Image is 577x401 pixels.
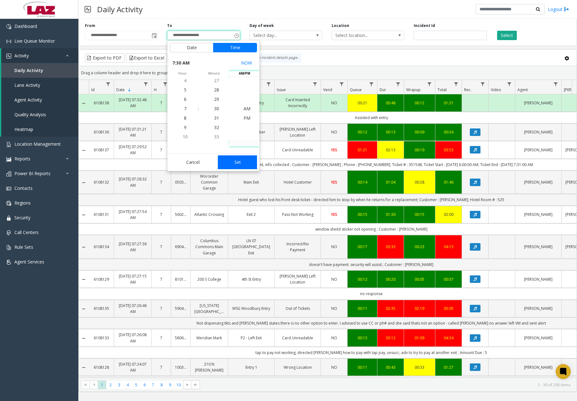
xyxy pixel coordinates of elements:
[1,92,78,107] a: Agent Activity
[155,100,167,106] a: 7
[351,244,373,250] a: 00:17
[184,77,186,83] span: 4
[519,129,558,135] a: [PERSON_NAME]
[548,6,569,13] a: Logout
[505,80,514,88] a: Video Filter Menu
[408,211,431,217] a: 00:15
[6,201,11,206] img: 'icon'
[1,122,78,137] a: Heatmap
[6,230,11,235] img: 'icon'
[517,87,528,92] span: Agent
[408,305,431,311] a: 02:19
[519,244,558,250] a: [PERSON_NAME]
[175,211,186,217] a: 560261
[325,147,344,153] a: YES
[194,361,224,373] a: 210 N [PERSON_NAME]
[351,364,373,370] a: 00:11
[452,80,460,88] a: Total Filter Menu
[104,80,113,88] a: Id Filter Menu
[157,381,166,389] span: Page 8
[239,57,254,69] button: Select now
[232,335,270,341] a: P2 - Left Exit
[118,361,148,373] a: [DATE] 07:24:07 AM
[118,209,148,221] a: [DATE] 07:27:54 AM
[142,80,150,88] a: Date Filter Menu
[325,335,344,341] a: NO
[351,305,373,311] a: 00:11
[14,38,55,44] span: Live Queue Monitor
[92,147,110,153] a: 6108137
[331,306,337,311] span: NO
[552,80,560,88] a: Agent Filter Menu
[155,129,167,135] a: 7
[155,305,167,311] a: 7
[439,147,458,153] div: 03:53
[325,244,344,250] a: NO
[351,100,373,106] div: 00:21
[381,364,400,370] a: 00:43
[214,87,219,93] span: 28
[439,364,458,370] a: 01:27
[408,364,431,370] a: 00:33
[232,211,270,217] a: Exit 2
[331,244,337,249] span: NO
[92,364,110,370] a: 6108128
[439,129,458,135] a: 00:34
[194,276,224,282] a: 200 S College
[439,305,458,311] a: 05:05
[79,336,89,341] a: Collapse Details
[325,305,344,311] a: NO
[14,170,50,176] span: Power BI Reports
[14,200,31,206] span: Regions
[155,276,167,282] a: 7
[175,335,186,341] a: 580619
[98,381,106,389] span: Page 1
[381,100,400,106] div: 00:48
[184,87,186,93] span: 5
[175,381,183,389] span: Page 10
[184,106,186,112] span: 7
[408,129,431,135] div: 00:09
[14,97,42,103] span: Agent Activity
[408,100,431,106] a: 00:12
[439,244,458,250] a: 04:13
[167,23,172,29] label: To
[232,305,270,311] a: WSG Woodbury Entry
[123,381,132,389] span: Page 4
[425,80,434,88] a: Wrapup Filter Menu
[351,129,373,135] div: 00:12
[439,335,458,341] a: 04:34
[367,80,376,88] a: Queue Filter Menu
[116,87,125,92] span: Date
[6,157,11,162] img: 'icon'
[132,381,140,389] span: Page 5
[381,335,400,341] div: 03:12
[278,273,317,285] a: [PERSON_NAME] Left Location
[154,87,157,92] span: H
[175,276,186,282] a: 810113
[232,276,270,282] a: 4th St Entry
[381,211,400,217] div: 01:30
[408,276,431,282] div: 00:05
[351,211,373,217] a: 00:15
[380,87,386,92] span: Dur
[332,31,390,40] span: Select location...
[79,101,89,106] a: Collapse Details
[381,305,400,311] a: 02:35
[14,244,33,250] span: Rule Sets
[408,147,431,153] div: 00:19
[519,335,558,341] a: [PERSON_NAME]
[331,100,337,106] span: NO
[491,87,501,92] span: Video
[118,144,148,156] a: [DATE] 07:29:52 AM
[127,87,132,92] span: Sortable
